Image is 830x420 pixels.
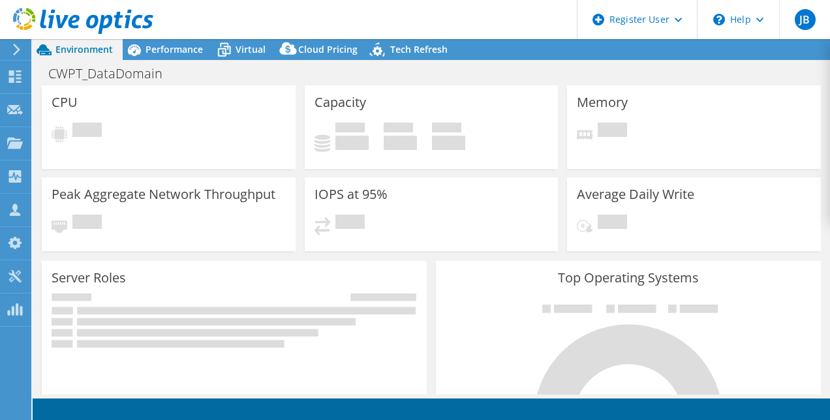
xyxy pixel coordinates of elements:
h4: 0 GiB [335,136,369,150]
h3: Server Roles [52,271,126,285]
h4: 0 GiB [384,136,417,150]
h3: CPU [52,95,78,110]
h3: Peak Aggregate Network Throughput [52,187,275,202]
span: Total [432,123,461,136]
span: Performance [146,43,203,55]
span: JB [795,9,816,30]
h3: IOPS at 95% [315,187,388,202]
span: Tech Refresh [390,43,448,55]
h1: CWPT_DataDomain [42,67,183,81]
span: Used [335,123,365,136]
h3: Memory [577,95,628,110]
h3: Capacity [315,95,366,110]
span: Pending [72,215,102,232]
span: Pending [598,215,627,232]
h3: Top Operating Systems [446,271,811,285]
span: Cloud Pricing [298,43,358,55]
span: Pending [72,123,102,140]
span: Pending [335,215,365,232]
svg: \n [713,14,725,25]
span: Environment [55,43,113,55]
h3: Average Daily Write [577,187,694,202]
span: Virtual [236,43,266,55]
span: Free [384,123,413,136]
h4: 0 GiB [432,136,465,150]
span: Pending [598,123,627,140]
